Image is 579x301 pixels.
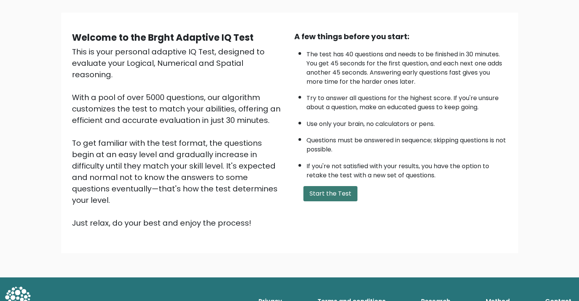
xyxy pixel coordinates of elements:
[306,90,507,112] li: Try to answer all questions for the highest score. If you're unsure about a question, make an edu...
[306,46,507,86] li: The test has 40 questions and needs to be finished in 30 minutes. You get 45 seconds for the firs...
[72,31,254,44] b: Welcome to the Brght Adaptive IQ Test
[306,132,507,154] li: Questions must be answered in sequence; skipping questions is not possible.
[306,158,507,180] li: If you're not satisfied with your results, you have the option to retake the test with a new set ...
[306,116,507,129] li: Use only your brain, no calculators or pens.
[72,46,285,229] div: This is your personal adaptive IQ Test, designed to evaluate your Logical, Numerical and Spatial ...
[303,186,357,201] button: Start the Test
[294,31,507,42] div: A few things before you start:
